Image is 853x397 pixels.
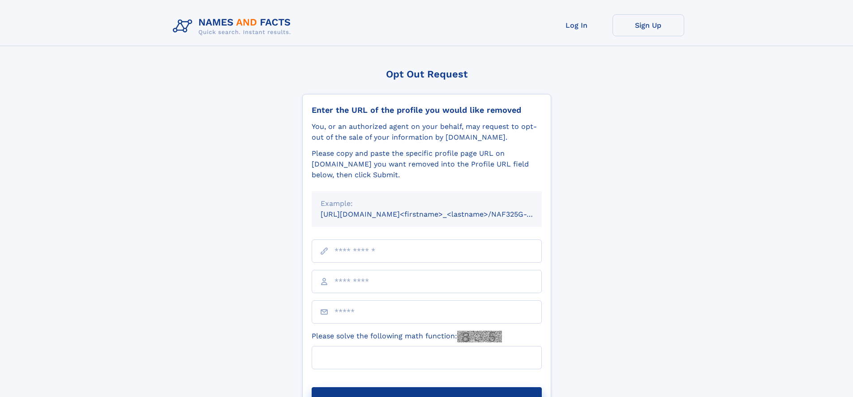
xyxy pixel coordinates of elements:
[312,148,542,180] div: Please copy and paste the specific profile page URL on [DOMAIN_NAME] you want removed into the Pr...
[312,105,542,115] div: Enter the URL of the profile you would like removed
[169,14,298,38] img: Logo Names and Facts
[312,331,502,342] label: Please solve the following math function:
[302,68,551,80] div: Opt Out Request
[541,14,613,36] a: Log In
[321,198,533,209] div: Example:
[613,14,684,36] a: Sign Up
[312,121,542,143] div: You, or an authorized agent on your behalf, may request to opt-out of the sale of your informatio...
[321,210,559,218] small: [URL][DOMAIN_NAME]<firstname>_<lastname>/NAF325G-xxxxxxxx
